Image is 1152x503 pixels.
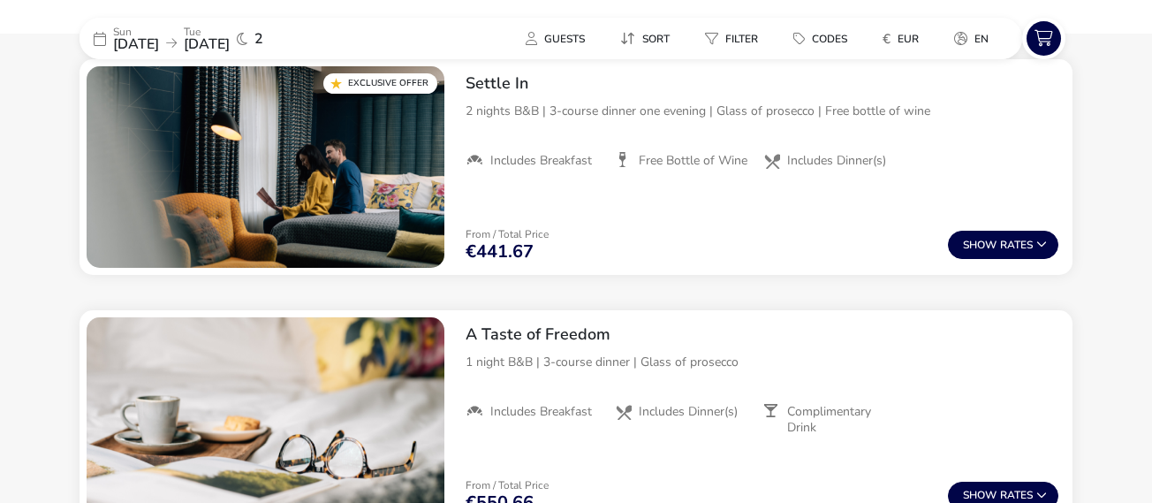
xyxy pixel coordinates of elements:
span: [DATE] [184,34,230,54]
h2: Settle In [466,73,1058,94]
naf-pibe-menu-bar-item: en [940,26,1010,51]
p: Sun [113,27,159,37]
span: €441.67 [466,243,534,261]
naf-pibe-menu-bar-item: Guests [512,26,606,51]
span: Includes Dinner(s) [639,404,738,420]
p: From / Total Price [466,229,549,240]
span: 2 [254,32,263,46]
p: Tue [184,27,230,37]
div: Sun[DATE]Tue[DATE]2 [80,18,345,59]
button: Guests [512,26,599,51]
div: Settle In2 nights B&B | 3-course dinner one evening | Glass of prosecco | Free bottle of wineIncl... [451,59,1072,183]
span: Show [963,490,1000,501]
span: EUR [898,32,919,46]
span: Codes [812,32,847,46]
span: en [974,32,989,46]
p: 2 nights B&B | 3-course dinner one evening | Glass of prosecco | Free bottle of wine [466,102,1058,120]
button: €EUR [868,26,933,51]
button: Codes [779,26,861,51]
naf-pibe-menu-bar-item: €EUR [868,26,940,51]
span: Show [963,240,1000,251]
h2: A Taste of Freedom [466,324,1058,345]
button: Sort [606,26,684,51]
span: Includes Breakfast [490,404,592,420]
span: Filter [725,32,758,46]
naf-pibe-menu-bar-item: Sort [606,26,691,51]
div: A Taste of Freedom1 night B&B | 3-course dinner | Glass of proseccoIncludes BreakfastIncludes Din... [451,310,1072,450]
button: en [940,26,1003,51]
i: € [883,30,891,48]
span: Includes Dinner(s) [787,153,886,169]
button: ShowRates [948,231,1058,259]
span: [DATE] [113,34,159,54]
span: Guests [544,32,585,46]
button: Filter [691,26,772,51]
p: 1 night B&B | 3-course dinner | Glass of prosecco [466,353,1058,371]
naf-pibe-menu-bar-item: Filter [691,26,779,51]
span: Complimentary Drink [787,404,897,436]
span: Includes Breakfast [490,153,592,169]
p: From / Total Price [466,480,549,491]
span: Free Bottle of Wine [639,153,747,169]
div: Exclusive Offer [323,73,437,94]
swiper-slide: 1 / 1 [87,66,444,268]
span: Sort [642,32,670,46]
naf-pibe-menu-bar-item: Codes [779,26,868,51]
